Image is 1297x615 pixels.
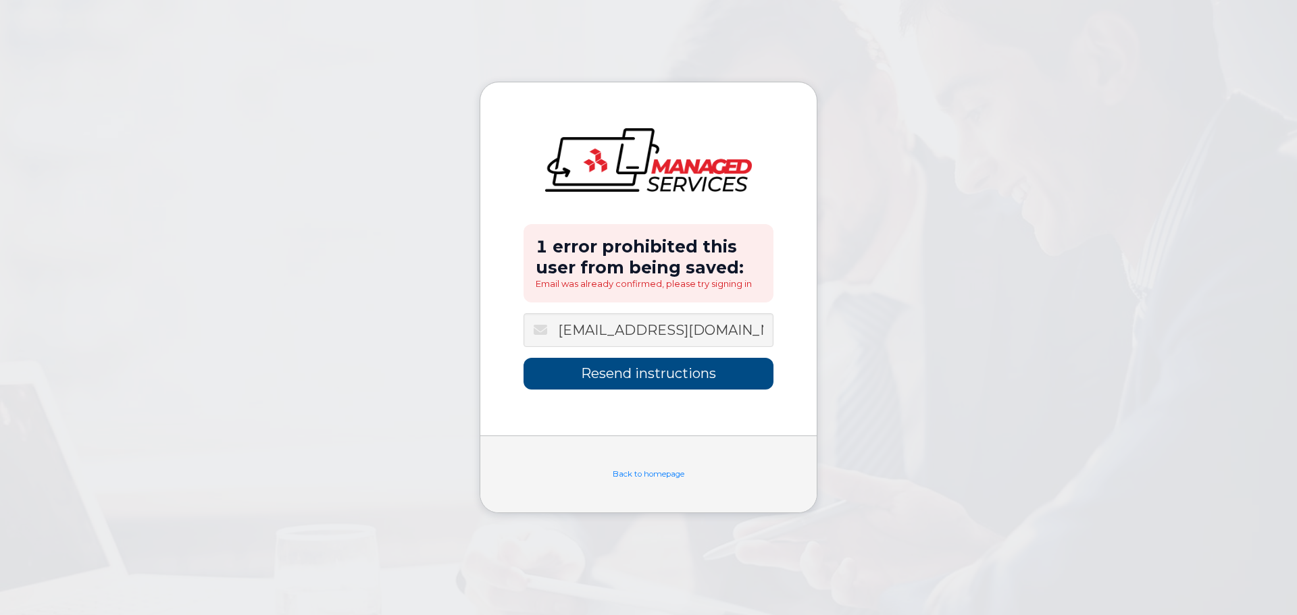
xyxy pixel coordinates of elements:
[613,469,684,479] a: Back to homepage
[536,277,761,290] li: Email was already confirmed, please try signing in
[524,313,773,347] input: Email
[545,128,752,192] img: logo-large.png
[536,236,761,277] h2: 1 error prohibited this user from being saved:
[524,358,773,390] input: Resend instructions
